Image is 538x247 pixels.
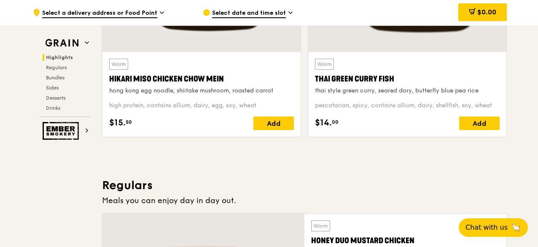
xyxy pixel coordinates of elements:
span: 00 [332,119,339,125]
div: Thai Green Curry Fish [315,73,500,85]
div: thai style green curry, seared dory, butterfly blue pea rice [315,87,500,95]
span: $14. [315,117,332,129]
div: Warm [315,59,334,70]
span: Select date and time slot [212,9,286,18]
div: Add [253,117,294,130]
span: $15. [109,117,126,129]
div: Honey Duo Mustard Chicken [311,235,500,247]
span: $0.00 [477,8,496,16]
div: Warm [109,59,128,70]
span: Sides [46,85,59,91]
button: Chat with us🦙 [459,218,528,237]
h3: Regulars [102,178,507,193]
div: hong kong egg noodle, shiitake mushroom, roasted carrot [109,87,294,95]
span: Desserts [46,95,65,101]
span: Chat with us [465,223,508,233]
div: high protein, contains allium, dairy, egg, soy, wheat [109,101,294,110]
span: Highlights [46,54,73,60]
span: 🦙 [511,223,521,233]
span: Bundles [46,75,65,81]
span: Select a delivery address or Food Point [42,9,157,18]
img: Ember Smokery web logo [43,122,81,140]
div: Hikari Miso Chicken Chow Mein [109,73,294,85]
span: Regulars [46,65,67,71]
span: 50 [126,119,132,125]
img: Grain web logo [43,35,81,51]
div: pescatarian, spicy, contains allium, dairy, shellfish, soy, wheat [315,101,500,110]
div: Meals you can enjoy day in day out. [102,195,507,206]
div: Warm [311,220,330,231]
div: Add [459,117,500,130]
span: Drinks [46,105,60,111]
